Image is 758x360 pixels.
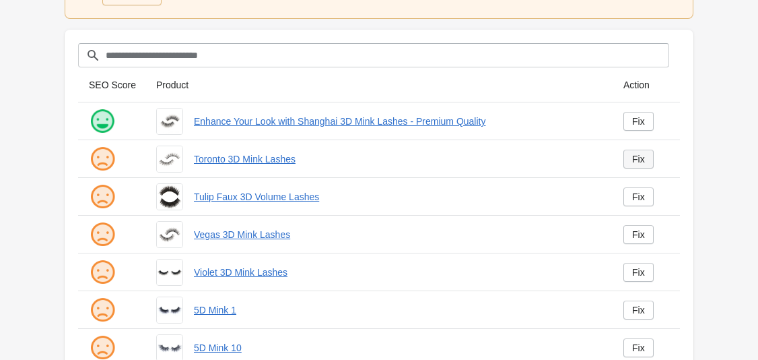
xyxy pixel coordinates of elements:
a: Fix [623,338,654,357]
a: Enhance Your Look with Shanghai 3D Mink Lashes - Premium Quality [194,115,602,128]
a: 5D Mink 10 [194,341,602,355]
img: sad.png [89,221,116,248]
div: Fix [632,342,645,353]
div: Fix [632,229,645,240]
img: sad.png [89,146,116,173]
a: 5D Mink 1 [194,303,602,317]
div: Fix [632,116,645,127]
a: Violet 3D Mink Lashes [194,266,602,279]
div: Fix [632,154,645,164]
img: sad.png [89,297,116,324]
div: Fix [632,305,645,316]
div: Fix [632,191,645,202]
a: Fix [623,150,654,169]
th: SEO Score [78,67,145,102]
th: Product [145,67,613,102]
a: Tulip Faux 3D Volume Lashes [194,190,602,204]
a: Fix [623,112,654,131]
a: Toronto 3D Mink Lashes [194,152,602,166]
img: sad.png [89,183,116,210]
a: Fix [623,225,654,244]
img: sad.png [89,259,116,286]
th: Action [613,67,680,102]
a: Fix [623,187,654,206]
a: Vegas 3D Mink Lashes [194,228,602,241]
a: Fix [623,301,654,320]
a: Fix [623,263,654,282]
img: happy.png [89,108,116,135]
div: Fix [632,267,645,278]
